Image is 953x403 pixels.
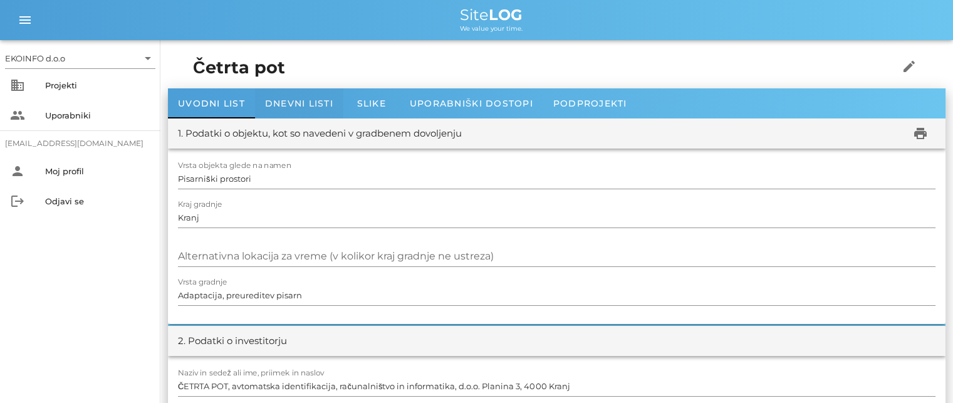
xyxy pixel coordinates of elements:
div: Uporabniki [45,110,150,120]
label: Naziv in sedež ali ime, priimek in naslov [178,369,325,378]
span: Uvodni list [178,98,245,109]
div: Moj profil [45,166,150,176]
i: menu [18,13,33,28]
b: LOG [489,6,523,24]
label: Kraj gradnje [178,200,222,209]
i: arrow_drop_down [140,51,155,66]
i: person [10,164,25,179]
div: EKOINFO d.o.o [5,53,65,64]
div: 2. Podatki o investitorju [178,334,287,348]
div: 1. Podatki o objektu, kot so navedeni v gradbenem dovoljenju [178,127,462,141]
div: Projekti [45,80,150,90]
span: Dnevni listi [265,98,333,109]
span: Site [460,6,523,24]
span: We value your time. [460,24,523,33]
i: business [10,78,25,93]
label: Vrsta objekta glede na namen [178,161,291,170]
iframe: Chat Widget [890,343,953,403]
span: Podprojekti [553,98,627,109]
label: Vrsta gradnje [178,278,227,287]
i: logout [10,194,25,209]
div: EKOINFO d.o.o [5,48,155,68]
i: print [913,126,928,141]
i: people [10,108,25,123]
h1: Četrta pot [193,55,860,81]
div: Pripomoček za klepet [890,343,953,403]
span: Uporabniški dostopi [410,98,533,109]
span: Slike [357,98,386,109]
div: Odjavi se [45,196,150,206]
i: edit [902,59,917,74]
